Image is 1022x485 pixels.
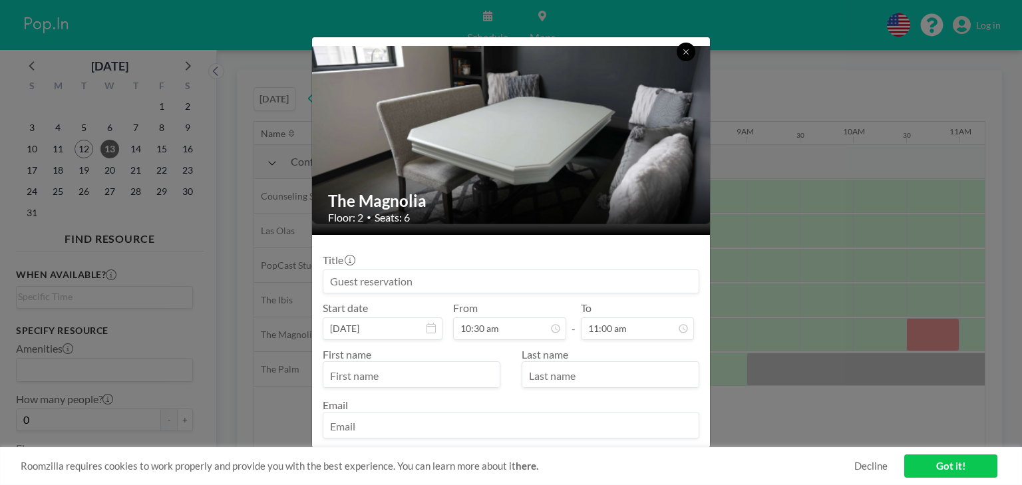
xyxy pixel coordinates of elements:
span: Floor: 2 [328,211,363,224]
label: Email [323,399,348,411]
a: here. [516,460,538,472]
input: Guest reservation [323,270,699,293]
span: Seats: 6 [375,211,410,224]
label: Start date [323,301,368,315]
label: First name [323,348,371,361]
label: To [581,301,592,315]
input: First name [323,365,500,387]
span: Roomzilla requires cookies to work properly and provide you with the best experience. You can lea... [21,460,854,472]
span: - [572,306,576,335]
img: 537.png [312,46,711,226]
input: Email [323,415,699,438]
span: • [367,212,371,222]
a: Decline [854,460,888,472]
h2: The Magnolia [328,191,695,211]
label: Title [323,253,354,267]
label: From [453,301,478,315]
a: Got it! [904,454,997,478]
input: Last name [522,365,699,387]
label: Last name [522,348,568,361]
